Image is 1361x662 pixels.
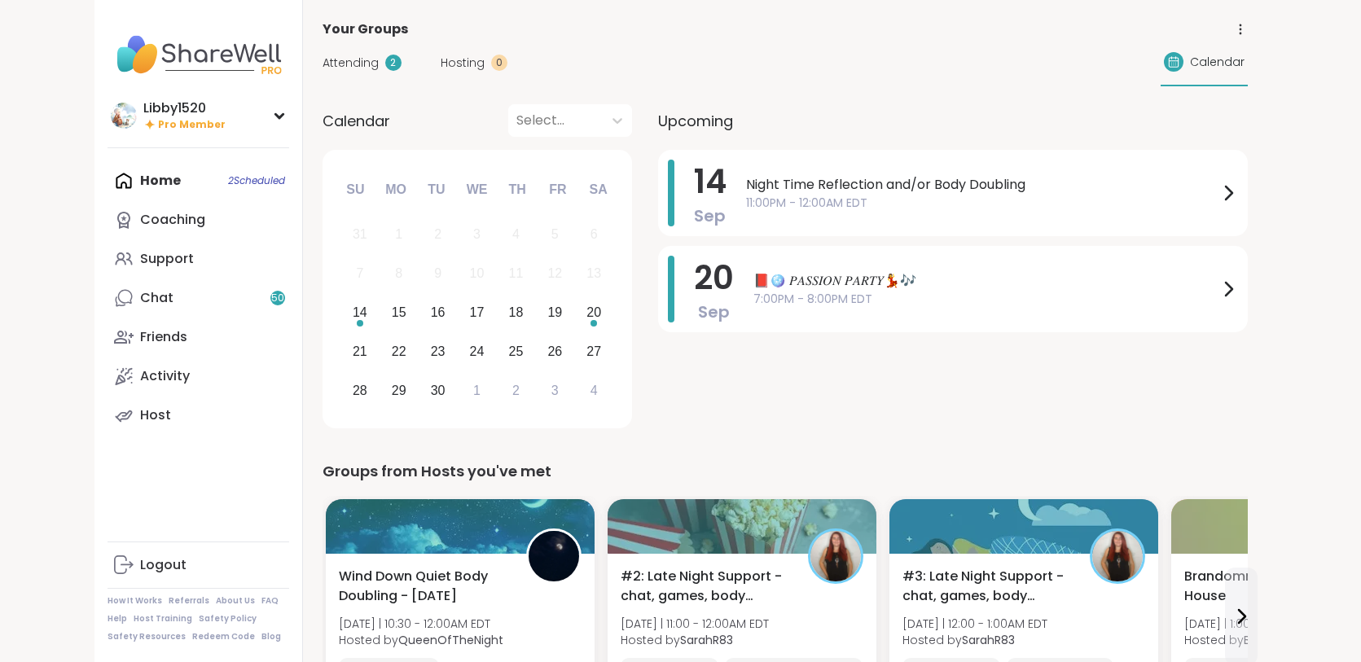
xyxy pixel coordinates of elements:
[381,373,416,408] div: Choose Monday, September 29th, 2025
[108,318,289,357] a: Friends
[140,289,173,307] div: Chat
[621,567,790,606] span: #2: Late Night Support - chat, games, body double
[1184,616,1326,632] span: [DATE] | 1:00 - 2:00AM EDT
[392,379,406,401] div: 29
[538,373,573,408] div: Choose Friday, October 3rd, 2025
[108,595,162,607] a: How It Works
[356,262,363,284] div: 7
[512,379,520,401] div: 2
[343,217,378,252] div: Not available Sunday, August 31st, 2025
[216,595,255,607] a: About Us
[538,217,573,252] div: Not available Friday, September 5th, 2025
[140,367,190,385] div: Activity
[323,20,408,39] span: Your Groups
[140,250,194,268] div: Support
[108,278,289,318] a: Chat50
[473,379,481,401] div: 1
[323,110,390,132] span: Calendar
[577,296,612,331] div: Choose Saturday, September 20th, 2025
[431,301,446,323] div: 16
[340,215,613,410] div: month 2025-09
[577,217,612,252] div: Not available Saturday, September 6th, 2025
[529,531,579,581] img: QueenOfTheNight
[381,256,416,292] div: Not available Monday, September 8th, 2025
[431,379,446,401] div: 30
[261,595,279,607] a: FAQ
[108,239,289,278] a: Support
[590,379,598,401] div: 4
[1092,531,1143,581] img: SarahR83
[381,217,416,252] div: Not available Monday, September 1st, 2025
[1184,632,1326,648] span: Hosted by
[459,296,494,331] div: Choose Wednesday, September 17th, 2025
[470,262,485,284] div: 10
[343,296,378,331] div: Choose Sunday, September 14th, 2025
[509,340,524,362] div: 25
[111,103,137,129] img: Libby1520
[169,595,209,607] a: Referrals
[694,159,727,204] span: 14
[337,172,373,208] div: Su
[140,556,187,574] div: Logout
[339,616,503,632] span: [DATE] | 10:30 - 12:00AM EDT
[381,296,416,331] div: Choose Monday, September 15th, 2025
[512,223,520,245] div: 4
[498,217,533,252] div: Not available Thursday, September 4th, 2025
[698,300,730,323] span: Sep
[108,357,289,396] a: Activity
[538,296,573,331] div: Choose Friday, September 19th, 2025
[420,256,455,292] div: Not available Tuesday, September 9th, 2025
[192,631,255,642] a: Redeem Code
[621,632,769,648] span: Hosted by
[395,223,402,245] div: 1
[580,172,616,208] div: Sa
[134,613,192,625] a: Host Training
[746,195,1218,212] span: 11:00PM - 12:00AM EDT
[353,379,367,401] div: 28
[385,55,402,71] div: 2
[420,217,455,252] div: Not available Tuesday, September 2nd, 2025
[459,334,494,369] div: Choose Wednesday, September 24th, 2025
[1184,567,1354,606] span: Brandomness Club House
[694,204,726,227] span: Sep
[459,217,494,252] div: Not available Wednesday, September 3rd, 2025
[420,373,455,408] div: Choose Tuesday, September 30th, 2025
[343,334,378,369] div: Choose Sunday, September 21st, 2025
[420,296,455,331] div: Choose Tuesday, September 16th, 2025
[398,632,503,648] b: QueenOfTheNight
[509,301,524,323] div: 18
[658,110,733,132] span: Upcoming
[473,223,481,245] div: 3
[470,301,485,323] div: 17
[586,262,601,284] div: 13
[343,373,378,408] div: Choose Sunday, September 28th, 2025
[538,256,573,292] div: Not available Friday, September 12th, 2025
[498,334,533,369] div: Choose Thursday, September 25th, 2025
[140,406,171,424] div: Host
[420,334,455,369] div: Choose Tuesday, September 23rd, 2025
[395,262,402,284] div: 8
[108,546,289,585] a: Logout
[590,223,598,245] div: 6
[753,291,1218,308] span: 7:00PM - 8:00PM EDT
[547,301,562,323] div: 19
[140,211,205,229] div: Coaching
[431,340,446,362] div: 23
[498,373,533,408] div: Choose Thursday, October 2nd, 2025
[547,340,562,362] div: 26
[540,172,576,208] div: Fr
[694,255,734,300] span: 20
[902,567,1072,606] span: #3: Late Night Support - chat, games, body double
[459,373,494,408] div: Choose Wednesday, October 1st, 2025
[547,262,562,284] div: 12
[586,340,601,362] div: 27
[551,379,559,401] div: 3
[271,292,284,305] span: 50
[551,223,559,245] div: 5
[108,200,289,239] a: Coaching
[577,373,612,408] div: Choose Saturday, October 4th, 2025
[746,175,1218,195] span: Night Time Reflection and/or Body Doubling
[261,631,281,642] a: Blog
[378,172,414,208] div: Mo
[353,340,367,362] div: 21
